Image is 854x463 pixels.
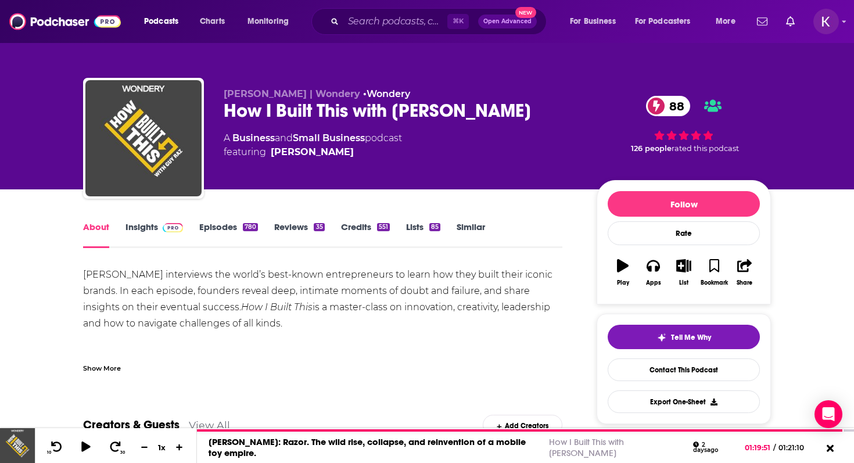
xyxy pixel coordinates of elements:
button: open menu [708,12,750,31]
a: Business [232,132,275,143]
div: 1 x [152,443,172,452]
button: open menu [627,12,708,31]
a: How I Built This with [PERSON_NAME] [549,436,624,458]
button: List [669,252,699,293]
a: Show notifications dropdown [781,12,799,31]
a: InsightsPodchaser Pro [125,221,183,248]
span: ⌘ K [447,14,469,29]
a: Episodes780 [199,221,258,248]
div: 88 126 peoplerated this podcast [597,88,771,160]
a: Creators & Guests [83,418,180,432]
div: Open Intercom Messenger [814,400,842,428]
a: Similar [457,221,485,248]
span: Tell Me Why [671,333,711,342]
a: Credits551 [341,221,390,248]
span: Charts [200,13,225,30]
a: View All [189,419,230,431]
div: Share [737,279,752,286]
a: Wondery [367,88,410,99]
div: 85 [429,223,440,231]
div: [PERSON_NAME] interviews the world’s best-known entrepreneurs to learn how they built their iconi... [83,267,562,429]
a: Show notifications dropdown [752,12,772,31]
span: 88 [658,96,690,116]
a: Reviews35 [274,221,324,248]
a: [PERSON_NAME]: Razor. The wild rise, collapse, and reinvention of a mobile toy empire. [209,436,526,458]
span: [PERSON_NAME] | Wondery [224,88,360,99]
div: Add Creators [483,415,562,435]
button: tell me why sparkleTell Me Why [608,325,760,349]
button: 30 [105,440,127,455]
div: 551 [377,223,390,231]
div: Rate [608,221,760,245]
div: Play [617,279,629,286]
span: featuring [224,145,402,159]
a: Charts [192,12,232,31]
a: Contact This Podcast [608,358,760,381]
img: User Profile [813,9,839,34]
div: Search podcasts, credits, & more... [322,8,558,35]
span: 10 [47,450,51,455]
img: tell me why sparkle [657,333,666,342]
span: Podcasts [144,13,178,30]
div: 2 days ago [693,442,728,454]
span: 01:19:51 [745,443,773,452]
em: How I Built This [241,302,313,313]
button: Apps [638,252,668,293]
button: open menu [562,12,630,31]
a: Guy Raz [271,145,354,159]
div: A podcast [224,131,402,159]
button: Bookmark [699,252,729,293]
a: Lists85 [406,221,440,248]
input: Search podcasts, credits, & more... [343,12,447,31]
span: Monitoring [247,13,289,30]
button: open menu [239,12,304,31]
img: Podchaser Pro [163,223,183,232]
button: 10 [45,440,67,455]
span: Open Advanced [483,19,532,24]
span: 126 people [631,144,672,153]
span: New [515,7,536,18]
button: open menu [136,12,193,31]
span: rated this podcast [672,144,739,153]
span: / [773,443,776,452]
div: 780 [243,223,258,231]
img: How I Built This with Guy Raz [85,80,202,196]
button: Play [608,252,638,293]
span: For Business [570,13,616,30]
button: Follow [608,191,760,217]
span: 30 [120,450,125,455]
button: Show profile menu [813,9,839,34]
div: Bookmark [701,279,728,286]
a: Small Business [293,132,365,143]
span: • [363,88,410,99]
button: Open AdvancedNew [478,15,537,28]
button: Share [730,252,760,293]
span: and [275,132,293,143]
span: For Podcasters [635,13,691,30]
img: Podchaser - Follow, Share and Rate Podcasts [9,10,121,33]
span: Logged in as kwignall [813,9,839,34]
div: List [679,279,688,286]
span: More [716,13,735,30]
span: 01:21:10 [776,443,816,452]
div: Apps [646,279,661,286]
a: 88 [646,96,690,116]
button: Export One-Sheet [608,390,760,413]
a: About [83,221,109,248]
div: 35 [314,223,324,231]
